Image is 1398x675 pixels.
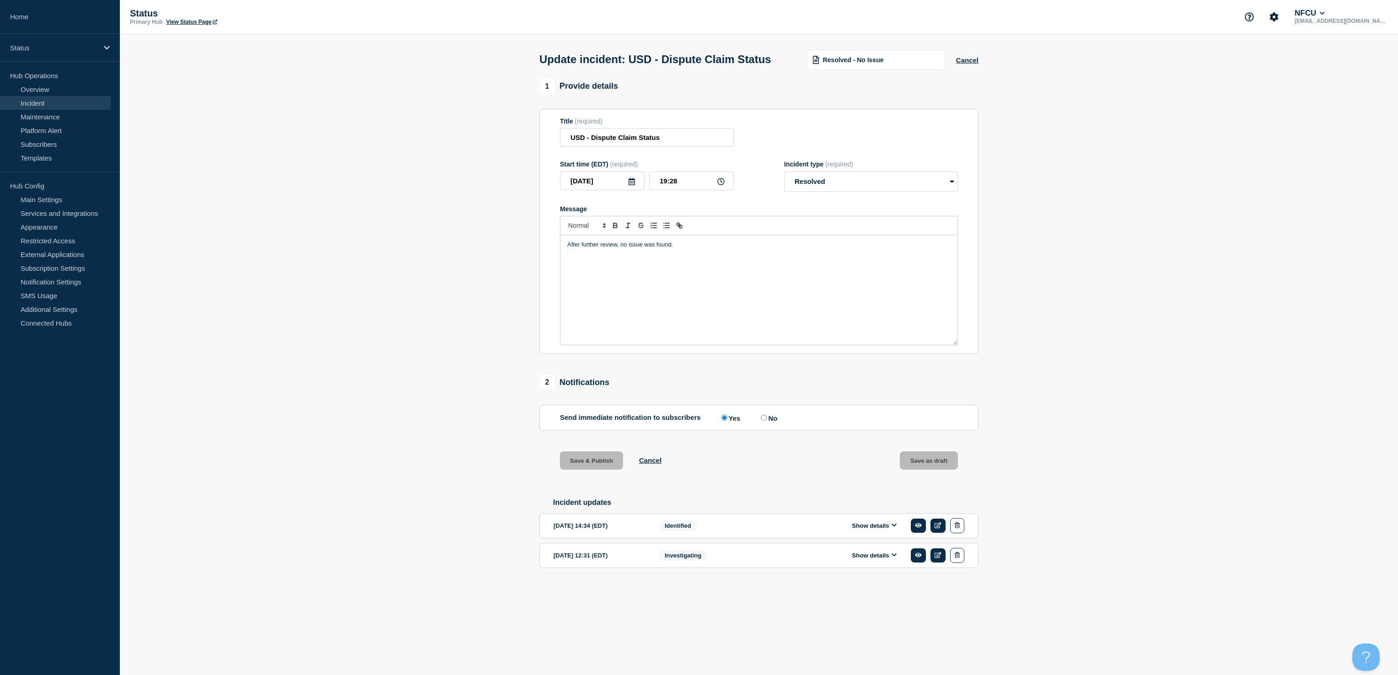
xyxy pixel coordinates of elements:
iframe: Help Scout Beacon - Open [1352,643,1380,671]
div: [DATE] 12:31 (EDT) [554,548,645,563]
span: (required) [610,161,638,168]
button: Show details [849,552,899,559]
div: Provide details [539,79,618,94]
label: No [758,413,777,422]
button: Toggle bold text [609,220,622,231]
input: Title [560,128,734,147]
button: Cancel [639,456,661,464]
input: No [761,415,767,421]
p: Primary Hub [130,19,162,25]
button: Support [1240,7,1259,27]
input: HH:MM [649,171,734,190]
p: [EMAIL_ADDRESS][DOMAIN_NAME] [1293,18,1388,24]
div: Notifications [539,375,609,390]
div: Title [560,118,734,125]
p: Status [10,44,98,52]
span: (required) [575,118,602,125]
h1: Update incident: USD - Dispute Claim Status [539,53,771,66]
div: Start time (EDT) [560,161,734,168]
p: Send immediate notification to subscribers [560,413,701,422]
select: Incident type [784,171,958,192]
p: Status [130,8,313,19]
button: NFCU [1293,9,1327,18]
button: Toggle italic text [622,220,634,231]
input: Yes [721,415,727,421]
label: Yes [719,413,741,422]
div: Message [560,235,957,345]
span: Resolved - No Issue [823,56,883,64]
button: Toggle ordered list [647,220,660,231]
button: Cancel [956,56,979,64]
span: 2 [539,375,555,390]
a: View Status Page [166,19,217,25]
span: 1 [539,79,555,94]
button: Show details [849,522,899,530]
span: Investigating [659,550,707,561]
span: (required) [825,161,853,168]
div: [DATE] 14:34 (EDT) [554,518,645,533]
span: Font size [564,220,609,231]
p: After further review, no issue was found. [567,241,951,249]
button: Toggle strikethrough text [634,220,647,231]
button: Toggle bulleted list [660,220,673,231]
div: Incident type [784,161,958,168]
button: Account settings [1264,7,1284,27]
h2: Incident updates [553,498,979,507]
img: template icon [813,56,819,64]
button: Save & Publish [560,451,623,470]
button: Save as draft [900,451,958,470]
input: YYYY-MM-DD [560,171,645,190]
button: Toggle link [673,220,686,231]
div: Message [560,205,958,213]
div: Send immediate notification to subscribers [560,413,958,422]
span: Identified [659,520,697,531]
